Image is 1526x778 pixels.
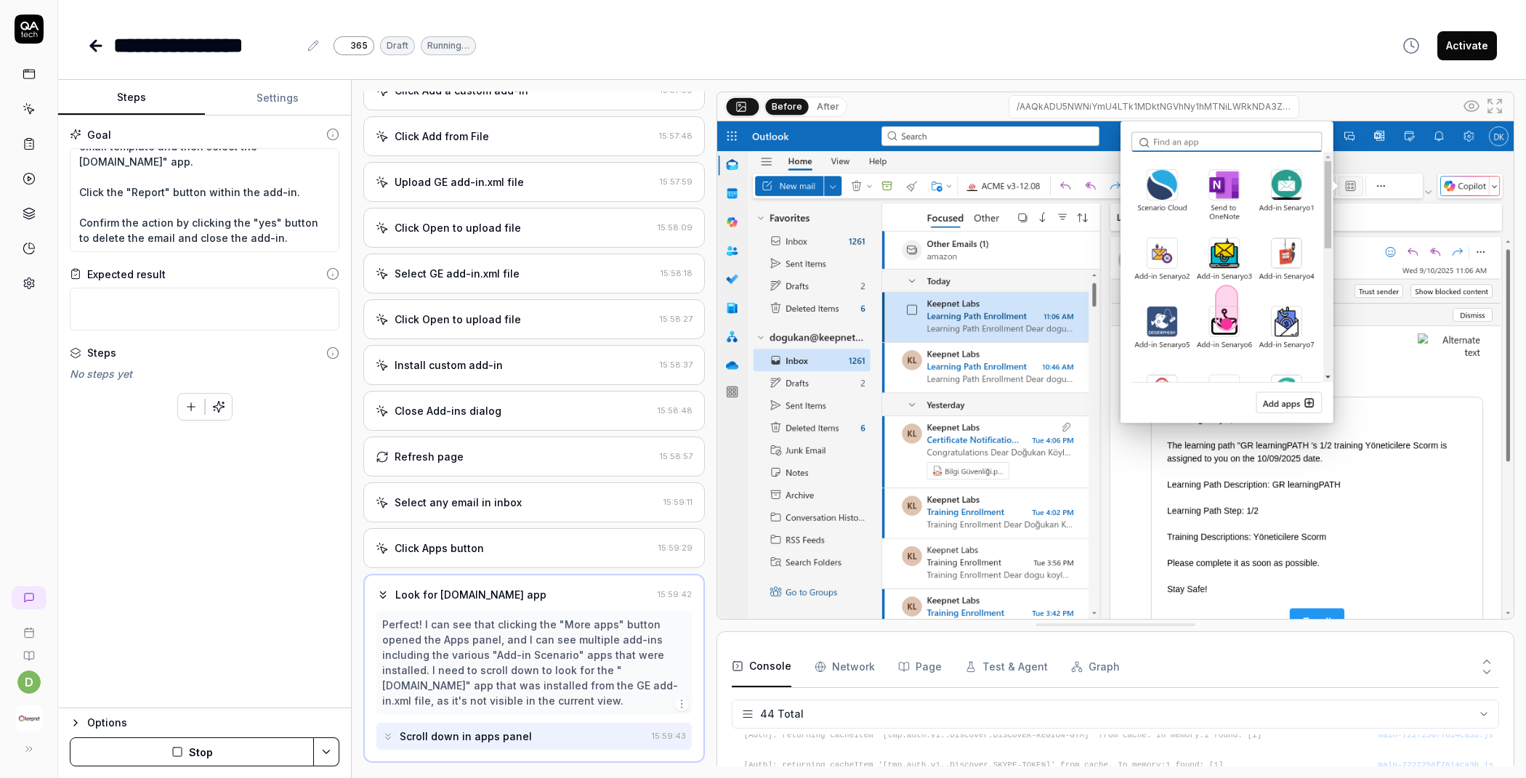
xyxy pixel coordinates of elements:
div: Perfect! I can see that clicking the "More apps" button opened the Apps panel, and I can see mult... [382,617,686,708]
div: Refresh page [395,449,464,464]
div: Click Add from File [395,129,489,144]
button: Scroll down in apps panel15:59:43 [376,723,692,750]
time: 15:58:18 [661,268,693,278]
time: 15:58:09 [658,222,693,232]
div: Look for [DOMAIN_NAME] app [395,587,546,602]
a: New conversation [12,586,47,609]
button: Options [70,714,339,732]
div: Upload GE add-in.xml file [395,174,524,190]
button: Keepnet Logo [6,694,52,734]
a: Documentation [6,639,52,662]
span: 365 [350,39,368,52]
button: After [811,99,845,115]
button: Steps [58,81,205,116]
pre: [Auth]: returning cacheItem '[tmp.auth.v1..Discover.SKYPE-TOKEN]' from cache. In memory:1 found: [1] [743,759,1493,771]
div: Draft [380,36,415,55]
button: main-7227256f7614ca3b.js [1378,729,1493,742]
button: Console [732,647,791,687]
button: Network [815,647,875,687]
div: Click Apps button [395,540,484,556]
a: Book a call with us [6,615,52,639]
button: View version history [1394,31,1429,60]
div: Select GE add-in.xml file [395,266,520,281]
div: Select any email in inbox [395,495,522,510]
div: No steps yet [70,366,339,381]
button: Activate [1437,31,1497,60]
div: Expected result [87,267,166,282]
time: 15:58:27 [660,314,693,324]
div: Click Open to upload file [395,312,521,327]
div: Scroll down in apps panel [400,729,532,744]
div: Goal [87,127,111,142]
button: Stop [70,737,314,766]
button: d [17,670,41,694]
button: Page [898,647,942,687]
button: Settings [205,81,352,116]
img: Keepnet Logo [16,705,42,732]
time: 15:58:48 [658,405,693,416]
button: Before [766,98,809,114]
time: 15:59:43 [652,731,686,741]
time: 15:57:59 [660,177,693,187]
time: 15:59:42 [658,589,692,599]
div: Steps [87,345,116,360]
button: main-7227256f7614ca3b.js [1378,759,1493,771]
button: Test & Agent [965,647,1048,687]
div: Close Add-ins dialog [395,403,501,418]
div: Click Open to upload file [395,220,521,235]
img: Screenshot [717,121,1514,619]
div: Options [87,714,339,732]
time: 15:58:57 [660,451,693,461]
button: Show all interative elements [1460,94,1483,118]
div: Running… [421,36,476,55]
pre: [Auth]: returning cacheItem '[tmp.auth.v1..Discover.DISCOVER-REGION-GTM]' from cache. In memory:1... [743,729,1493,742]
time: 15:57:48 [659,131,693,141]
button: Graph [1071,647,1120,687]
a: 365 [334,36,374,55]
time: 15:59:29 [658,543,693,553]
time: 15:58:37 [660,360,693,370]
button: Open in full screen [1483,94,1506,118]
time: 15:59:11 [663,497,693,507]
div: Install custom add-in [395,357,503,373]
